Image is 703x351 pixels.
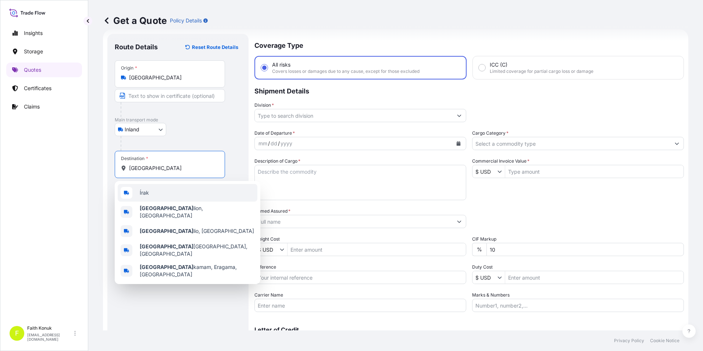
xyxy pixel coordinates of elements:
[486,243,684,256] input: Enter percentage
[497,168,505,175] button: Show suggestions
[272,61,290,68] span: All risks
[490,61,507,68] span: ICC (C)
[103,15,167,26] p: Get a Quote
[472,157,529,165] label: Commercial Invoice Value
[472,165,497,178] input: Commercial Invoice Value
[24,85,51,92] p: Certificates
[24,29,43,37] p: Insights
[280,139,293,148] div: year,
[505,271,684,284] input: Enter amount
[453,215,466,228] button: Show suggestions
[115,181,260,284] div: Show suggestions
[254,130,295,137] span: Date of Departure
[453,109,466,122] button: Show suggestions
[140,264,193,270] b: [GEOGRAPHIC_DATA]
[121,156,148,162] div: Destination
[472,299,684,312] input: Number1, number2,...
[121,65,137,71] div: Origin
[258,139,268,148] div: month,
[140,189,149,196] span: Írak
[288,243,466,256] input: Enter amount
[140,243,193,249] b: [GEOGRAPHIC_DATA]
[254,208,290,215] label: Named Assured
[472,243,486,256] div: %
[140,243,254,258] span: [GEOGRAPHIC_DATA], [GEOGRAPHIC_DATA]
[254,79,684,102] p: Shipment Details
[472,137,670,150] input: Select a commodity type
[254,157,300,165] label: Description of Cargo
[192,43,238,51] p: Reset Route Details
[140,263,254,278] span: kamam, Eragama, [GEOGRAPHIC_DATA]
[140,228,193,234] b: [GEOGRAPHIC_DATA]
[24,66,41,74] p: Quotes
[278,139,280,148] div: /
[254,235,280,243] label: Freight Cost
[472,263,493,271] label: Duty Cost
[115,123,166,136] button: Select transport
[270,139,278,148] div: day,
[140,205,193,211] b: [GEOGRAPHIC_DATA]
[115,117,241,123] p: Main transport mode
[614,338,644,344] p: Privacy Policy
[255,243,280,256] input: Freight Cost
[505,165,684,178] input: Type amount
[27,333,73,341] p: [EMAIL_ADDRESS][DOMAIN_NAME]
[254,263,276,271] label: Reference
[254,34,684,56] p: Coverage Type
[255,109,453,122] input: Type to search division
[280,246,287,253] button: Show suggestions
[254,271,466,284] input: Your internal reference
[497,274,505,281] button: Show suggestions
[140,205,254,219] span: lion, [GEOGRAPHIC_DATA]
[129,164,216,172] input: Destination
[472,130,508,137] label: Cargo Category
[254,291,283,299] label: Carrier Name
[254,102,274,109] label: Division
[254,327,684,333] p: Letter of Credit
[115,89,225,102] input: Text to appear on certificate
[255,215,453,228] input: Full name
[15,330,19,337] span: F
[472,271,497,284] input: Duty Cost
[129,74,216,81] input: Origin
[490,68,593,74] span: Limited coverage for partial cargo loss or damage
[472,235,496,243] label: CIF Markup
[453,138,464,149] button: Calendar
[472,291,510,299] label: Marks & Numbers
[24,103,40,110] p: Claims
[650,338,679,344] p: Cookie Notice
[115,43,158,52] p: Route Details
[254,299,466,312] input: Enter name
[268,139,270,148] div: /
[27,325,73,331] p: Faith Konuk
[272,68,420,74] span: Covers losses or damages due to any cause, except for those excluded
[24,48,43,55] p: Storage
[170,17,202,24] p: Policy Details
[670,137,684,150] button: Show suggestions
[140,227,254,235] span: lio, [GEOGRAPHIC_DATA]
[125,126,139,133] span: Inland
